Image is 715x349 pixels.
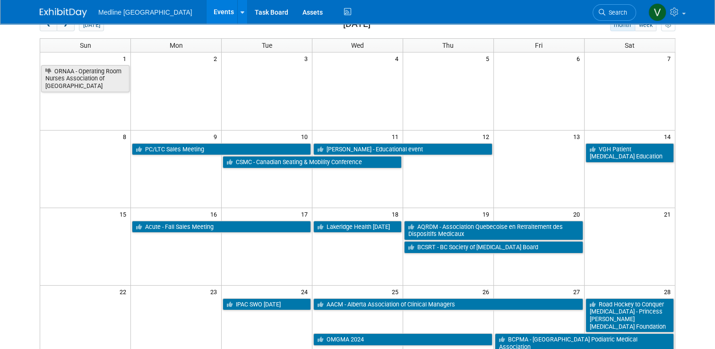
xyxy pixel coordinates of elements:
[262,42,272,49] span: Tue
[119,208,130,220] span: 15
[303,52,312,64] span: 3
[40,8,87,17] img: ExhibitDay
[482,286,493,297] span: 26
[394,52,403,64] span: 4
[80,42,91,49] span: Sun
[572,286,584,297] span: 27
[170,42,183,49] span: Mon
[663,131,675,142] span: 14
[572,131,584,142] span: 13
[593,4,636,21] a: Search
[132,221,311,233] a: Acute - Fall Sales Meeting
[132,143,311,156] a: PC/LTC Sales Meeting
[605,9,627,16] span: Search
[209,208,221,220] span: 16
[313,221,402,233] a: Lakeridge Health [DATE]
[119,286,130,297] span: 22
[313,143,492,156] a: [PERSON_NAME] - Educational event
[576,52,584,64] span: 6
[391,208,403,220] span: 18
[648,3,666,21] img: Vahid Mohammadi
[535,42,543,49] span: Fri
[300,286,312,297] span: 24
[223,298,311,311] a: IPAC SWO [DATE]
[213,52,221,64] span: 2
[57,19,74,31] button: next
[482,208,493,220] span: 19
[300,208,312,220] span: 17
[41,65,129,92] a: ORNAA - Operating Room Nurses Association of [GEOGRAPHIC_DATA]
[313,298,583,311] a: AACM - Alberta Association of Clinical Managers
[213,131,221,142] span: 9
[663,208,675,220] span: 21
[610,19,635,31] button: month
[351,42,364,49] span: Wed
[313,333,492,346] a: OMGMA 2024
[442,42,454,49] span: Thu
[586,143,674,163] a: VGH Patient [MEDICAL_DATA] Education
[209,286,221,297] span: 23
[635,19,656,31] button: week
[485,52,493,64] span: 5
[666,52,675,64] span: 7
[625,42,635,49] span: Sat
[300,131,312,142] span: 10
[391,131,403,142] span: 11
[661,19,675,31] button: myCustomButton
[79,19,104,31] button: [DATE]
[98,9,192,16] span: Medline [GEOGRAPHIC_DATA]
[404,221,583,240] a: AQRDM - Association Quebecoise en Retraitement des Dispositifs Medicaux
[343,19,370,29] h2: [DATE]
[663,286,675,297] span: 28
[665,22,671,28] i: Personalize Calendar
[482,131,493,142] span: 12
[122,52,130,64] span: 1
[586,298,674,333] a: Road Hockey to Conquer [MEDICAL_DATA] - Princess [PERSON_NAME] [MEDICAL_DATA] Foundation
[572,208,584,220] span: 20
[404,241,583,253] a: BCSRT - BC Society of [MEDICAL_DATA] Board
[223,156,402,168] a: CSMC - Canadian Seating & Mobility Conference
[40,19,57,31] button: prev
[391,286,403,297] span: 25
[122,131,130,142] span: 8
